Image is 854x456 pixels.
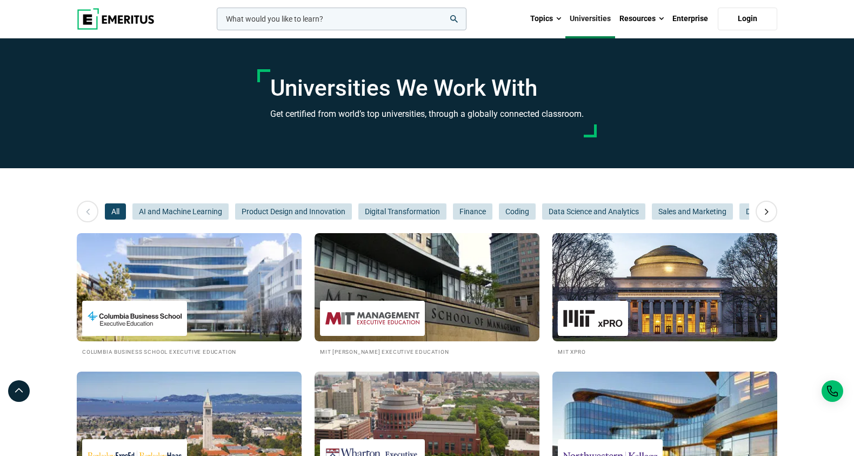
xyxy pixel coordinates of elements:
button: Digital Marketing [739,203,809,220]
button: Sales and Marketing [652,203,733,220]
h3: Get certified from world’s top universities, through a globally connected classroom. [270,107,584,121]
img: Universities We Work With [552,233,777,341]
img: Universities We Work With [315,233,539,341]
button: Finance [453,203,492,220]
a: Login [718,8,777,30]
button: Coding [499,203,536,220]
img: Columbia Business School Executive Education [88,306,182,331]
h1: Universities We Work With [270,75,584,102]
h2: MIT xPRO [558,347,772,356]
img: Universities We Work With [77,233,302,341]
img: MIT xPRO [563,306,623,331]
button: AI and Machine Learning [132,203,229,220]
h2: MIT [PERSON_NAME] Executive Education [320,347,534,356]
button: All [105,203,126,220]
h2: Columbia Business School Executive Education [82,347,296,356]
a: Universities We Work With MIT Sloan Executive Education MIT [PERSON_NAME] Executive Education [315,233,539,356]
a: Universities We Work With Columbia Business School Executive Education Columbia Business School E... [77,233,302,356]
input: woocommerce-product-search-field-0 [217,8,466,30]
button: Data Science and Analytics [542,203,645,220]
a: Universities We Work With MIT xPRO MIT xPRO [552,233,777,356]
img: MIT Sloan Executive Education [325,306,419,331]
button: Digital Transformation [358,203,446,220]
button: Product Design and Innovation [235,203,352,220]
